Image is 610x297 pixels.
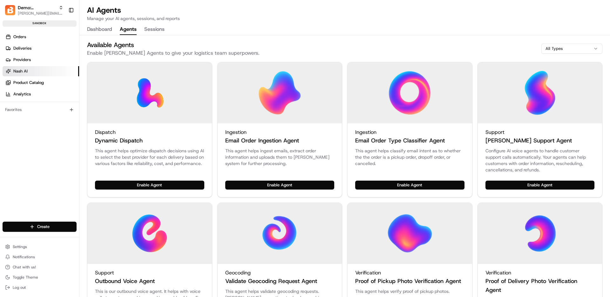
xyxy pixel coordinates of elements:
[225,148,335,167] p: This agent helps ingest emails, extract order information and uploads them to [PERSON_NAME] syste...
[87,24,112,35] button: Dashboard
[95,277,155,286] h3: Outbound Voice Agent
[18,4,56,11] button: Demo: [PERSON_NAME]
[87,5,180,15] h1: AI Agents
[95,128,204,136] div: Dispatch
[355,128,464,136] div: Ingestion
[387,70,433,116] img: Email Order Type Classifier Agent
[485,277,595,294] h3: Proof of Delivery Photo Verification Agent
[355,136,445,145] h3: Email Order Type Classifier Agent
[485,269,595,277] div: Verification
[355,148,464,167] p: This agent helps classify email intent as to whether the the order is a pickup order, dropoff ord...
[95,136,143,145] h3: Dynamic Dispatch
[257,211,302,256] img: Validate Geocoding Request Agent
[485,148,595,173] p: Configure AI voice agents to handle customer support calls automatically. Your agents can help cu...
[387,211,433,256] img: Proof of Pickup Photo Verification Agent
[225,128,335,136] div: Ingestion
[355,288,464,294] p: This agent helps verify proof of pickup photos.
[3,20,77,27] div: sandbox
[3,55,79,65] a: Providers
[3,43,79,53] a: Deliveries
[517,70,563,116] img: Charlie Support Agent
[355,277,461,286] h3: Proof of Pickup Photo Verification Agent
[87,40,260,49] h2: Available Agents
[13,254,35,259] span: Notifications
[485,181,595,190] button: Enable Agent
[3,222,77,232] button: Create
[13,68,28,74] span: Nash AI
[95,181,204,190] button: Enable Agent
[13,244,27,249] span: Settings
[517,211,563,256] img: Proof of Delivery Photo Verification Agent
[355,269,464,277] div: Verification
[18,11,63,16] button: [PERSON_NAME][EMAIL_ADDRESS][DOMAIN_NAME]
[257,70,302,116] img: Email Order Ingestion Agent
[13,275,38,280] span: Toggle Theme
[87,15,180,22] p: Manage your AI agents, sessions, and reports
[3,105,77,115] div: Favorites
[13,285,26,290] span: Log out
[3,3,66,18] button: Demo: MariaDemo: [PERSON_NAME][PERSON_NAME][EMAIL_ADDRESS][DOMAIN_NAME]
[13,80,44,86] span: Product Catalog
[13,57,31,63] span: Providers
[144,24,165,35] button: Sessions
[95,148,204,167] p: This agent helps optimize dispatch decisions using AI to select the best provider for each delive...
[485,128,595,136] div: Support
[3,66,79,76] a: Nash AI
[3,252,77,261] button: Notifications
[355,181,464,190] button: Enable Agent
[3,32,79,42] a: Orders
[120,24,137,35] button: Agents
[13,45,31,51] span: Deliveries
[37,224,50,230] span: Create
[127,70,173,116] img: Dynamic Dispatch
[13,91,31,97] span: Analytics
[3,273,77,282] button: Toggle Theme
[225,136,299,145] h3: Email Order Ingestion Agent
[127,211,173,256] img: Outbound Voice Agent
[3,89,79,99] a: Analytics
[5,5,15,15] img: Demo: Maria
[225,269,335,277] div: Geocoding
[225,277,317,286] h3: Validate Geocoding Request Agent
[225,181,335,190] button: Enable Agent
[13,34,26,40] span: Orders
[3,283,77,292] button: Log out
[3,242,77,251] button: Settings
[95,269,204,277] div: Support
[3,263,77,272] button: Chat with us!
[13,265,36,270] span: Chat with us!
[485,136,572,145] h3: [PERSON_NAME] Support Agent
[87,49,260,57] p: Enable [PERSON_NAME] Agents to give your logistics team superpowers.
[3,78,79,88] a: Product Catalog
